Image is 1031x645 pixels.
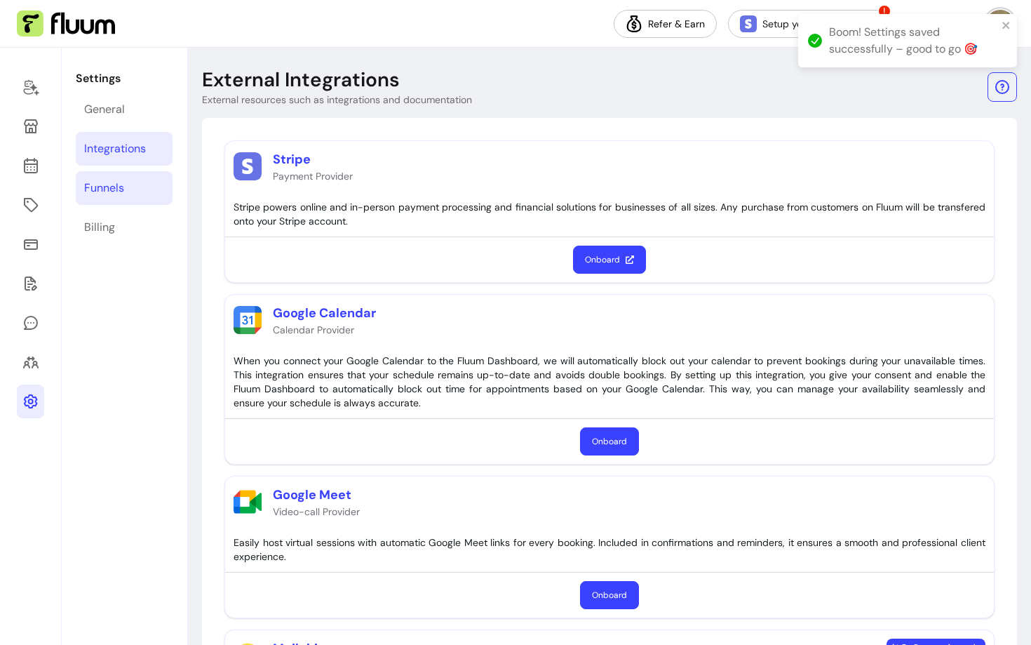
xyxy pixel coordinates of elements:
p: Google Calendar [273,303,376,323]
p: Settings [76,70,173,87]
p: Stripe [273,149,353,169]
img: Fluum Logo [17,11,115,37]
button: close [1002,20,1011,31]
div: Easily host virtual sessions with automatic Google Meet links for every booking. Included in conf... [234,536,985,564]
div: When you connect your Google Calendar to the Fluum Dashboard, we will automatically block out you... [234,354,985,410]
a: Funnels [76,171,173,205]
span: ! [877,4,891,18]
a: Sales [17,227,44,261]
a: Home [17,70,44,104]
a: Clients [17,345,44,379]
img: Google Meet logo [234,488,262,516]
a: Forms [17,267,44,300]
p: Google Meet [273,485,360,505]
p: External Integrations [202,67,400,93]
div: Funnels [84,180,124,197]
a: Billing [76,211,173,244]
a: Refer & Earn [614,10,717,38]
button: Onboard [573,246,646,274]
img: avatar [986,10,1014,38]
a: My Messages [17,306,44,340]
a: General [76,93,173,126]
p: External resources such as integrations and documentation [202,93,472,107]
a: Setup your Stripe account [728,10,893,38]
div: Boom! Settings saved successfully – good to go 🎯 [829,24,997,58]
button: Onboard [580,581,639,609]
a: Integrations [76,132,173,166]
button: Onboard [580,427,639,456]
a: Settings [17,385,44,418]
p: Calendar Provider [273,323,376,337]
button: avatar[PERSON_NAME] [904,10,1014,38]
img: Google Calendar logo [234,306,262,334]
a: Offerings [17,188,44,222]
img: Stripe Icon [740,15,757,32]
div: Integrations [84,140,146,157]
div: Stripe powers online and in-person payment processing and financial solutions for businesses of a... [234,200,985,228]
p: Payment Provider [273,169,353,183]
a: Storefront [17,109,44,143]
a: Calendar [17,149,44,182]
img: Stripe logo [234,152,262,180]
p: Video-call Provider [273,505,360,519]
div: Billing [84,219,115,236]
div: General [84,101,125,118]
